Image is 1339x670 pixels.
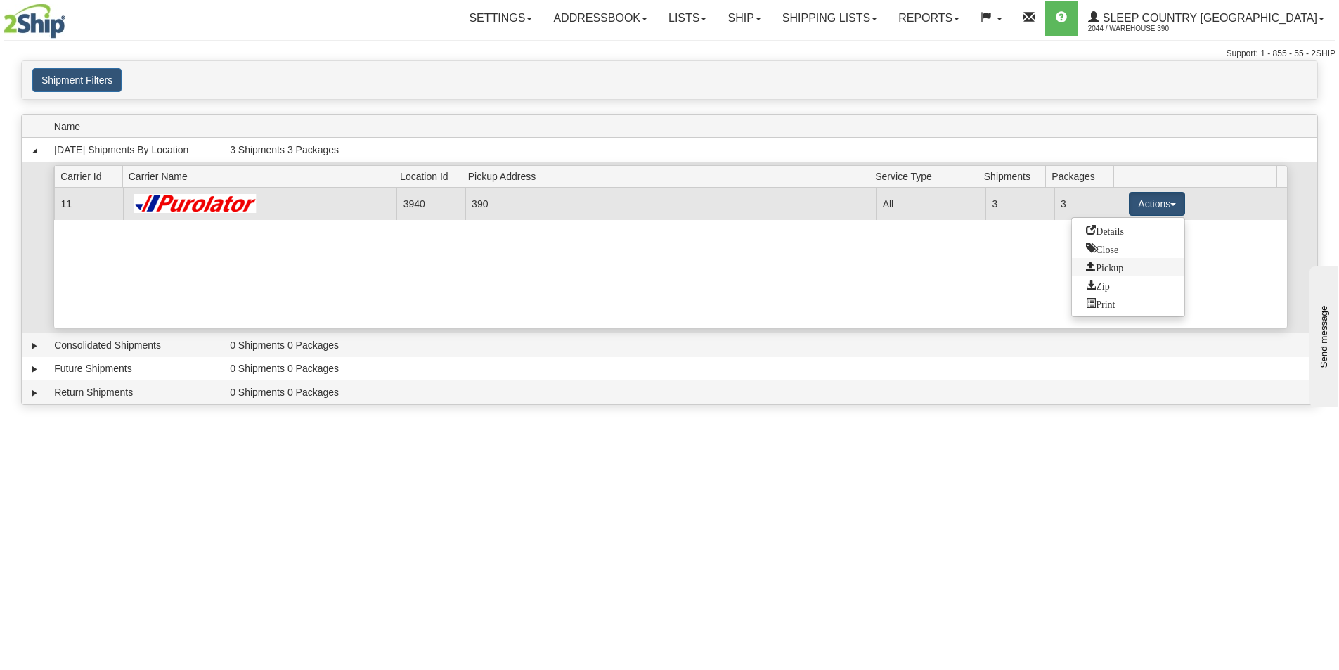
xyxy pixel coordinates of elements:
[772,1,888,36] a: Shipping lists
[543,1,658,36] a: Addressbook
[48,333,224,357] td: Consolidated Shipments
[396,188,465,219] td: 3940
[1086,262,1123,271] span: Pickup
[224,357,1317,381] td: 0 Shipments 0 Packages
[54,188,122,219] td: 11
[717,1,771,36] a: Ship
[1086,280,1109,290] span: Zip
[984,165,1046,187] span: Shipments
[129,194,262,213] img: Purolator
[468,165,869,187] span: Pickup Address
[1072,276,1184,295] a: Zip and Download All Shipping Documents
[1099,12,1317,24] span: Sleep Country [GEOGRAPHIC_DATA]
[1052,165,1113,187] span: Packages
[32,68,122,92] button: Shipment Filters
[1072,258,1184,276] a: Request a carrier pickup
[1072,295,1184,313] a: Print or Download All Shipping Documents in one file
[224,380,1317,404] td: 0 Shipments 0 Packages
[224,333,1317,357] td: 0 Shipments 0 Packages
[1078,1,1335,36] a: Sleep Country [GEOGRAPHIC_DATA] 2044 / Warehouse 390
[60,165,122,187] span: Carrier Id
[1054,188,1123,219] td: 3
[465,188,877,219] td: 390
[985,188,1054,219] td: 3
[4,4,65,39] img: logo2044.jpg
[129,165,394,187] span: Carrier Name
[224,138,1317,162] td: 3 Shipments 3 Packages
[48,357,224,381] td: Future Shipments
[1129,192,1185,216] button: Actions
[875,165,978,187] span: Service Type
[876,188,985,219] td: All
[27,386,41,400] a: Expand
[1072,221,1184,240] a: Go to Details view
[27,339,41,353] a: Expand
[1086,243,1118,253] span: Close
[400,165,462,187] span: Location Id
[888,1,970,36] a: Reports
[27,143,41,157] a: Collapse
[27,362,41,376] a: Expand
[48,380,224,404] td: Return Shipments
[1307,263,1338,406] iframe: chat widget
[1086,298,1115,308] span: Print
[54,115,224,137] span: Name
[658,1,717,36] a: Lists
[458,1,543,36] a: Settings
[1088,22,1194,36] span: 2044 / Warehouse 390
[11,12,130,22] div: Send message
[4,48,1335,60] div: Support: 1 - 855 - 55 - 2SHIP
[1086,225,1124,235] span: Details
[48,138,224,162] td: [DATE] Shipments By Location
[1072,240,1184,258] a: Close this group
